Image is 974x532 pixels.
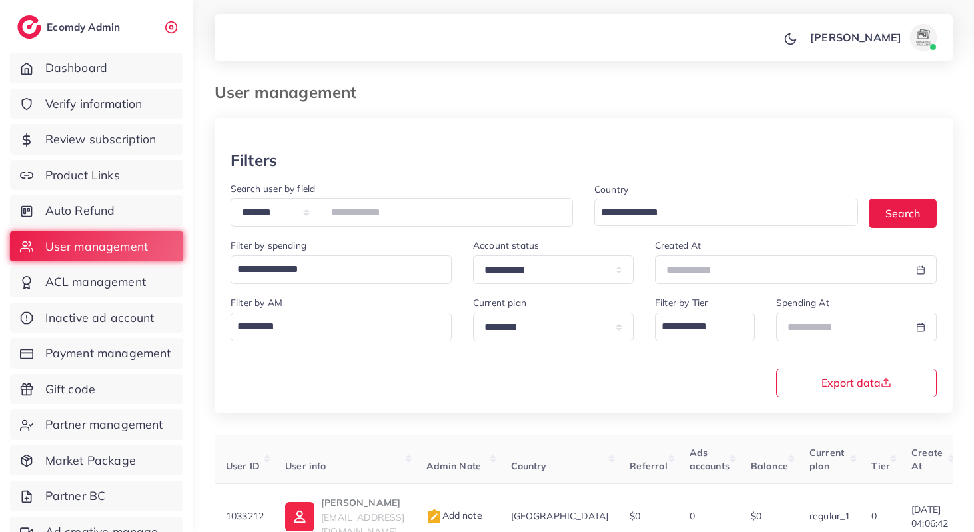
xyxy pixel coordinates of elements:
[511,510,609,522] span: [GEOGRAPHIC_DATA]
[10,267,183,297] a: ACL management
[871,510,877,522] span: 0
[871,460,890,472] span: Tier
[911,503,948,530] span: [DATE] 04:06:42
[473,239,539,252] label: Account status
[45,487,106,505] span: Partner BC
[231,255,452,284] div: Search for option
[10,303,183,333] a: Inactive ad account
[10,160,183,191] a: Product Links
[803,24,942,51] a: [PERSON_NAME]avatar
[473,296,526,309] label: Current plan
[17,15,123,39] a: logoEcomdy Admin
[45,452,136,469] span: Market Package
[233,315,434,338] input: Search for option
[911,447,943,472] span: Create At
[45,381,95,398] span: Gift code
[655,239,702,252] label: Created At
[690,510,695,522] span: 0
[10,481,183,511] a: Partner BC
[17,15,41,39] img: logo
[45,202,115,219] span: Auto Refund
[10,231,183,262] a: User management
[45,167,120,184] span: Product Links
[215,83,367,102] h3: User management
[231,151,277,170] h3: Filters
[869,199,937,227] button: Search
[10,374,183,405] a: Gift code
[285,460,326,472] span: User info
[45,131,157,148] span: Review subscription
[45,309,155,327] span: Inactive ad account
[10,409,183,440] a: Partner management
[594,199,858,226] div: Search for option
[655,313,755,341] div: Search for option
[10,338,183,369] a: Payment management
[233,258,434,281] input: Search for option
[655,296,708,309] label: Filter by Tier
[426,460,482,472] span: Admin Note
[809,447,844,472] span: Current plan
[226,510,264,522] span: 1033212
[231,239,306,252] label: Filter by spending
[10,89,183,119] a: Verify information
[231,182,315,195] label: Search user by field
[630,460,668,472] span: Referral
[776,369,937,397] button: Export data
[285,502,314,531] img: ic-user-info.36bf1079.svg
[776,296,829,309] label: Spending At
[45,59,107,77] span: Dashboard
[426,509,442,525] img: admin_note.cdd0b510.svg
[45,416,163,433] span: Partner management
[594,183,628,196] label: Country
[45,345,171,362] span: Payment management
[596,203,841,223] input: Search for option
[45,273,146,291] span: ACL management
[231,296,282,309] label: Filter by AM
[751,460,788,472] span: Balance
[809,510,850,522] span: regular_1
[690,447,730,472] span: Ads accounts
[321,495,404,511] p: [PERSON_NAME]
[226,460,260,472] span: User ID
[10,53,183,83] a: Dashboard
[10,195,183,226] a: Auto Refund
[45,238,148,255] span: User management
[47,21,123,33] h2: Ecomdy Admin
[751,510,761,522] span: $0
[10,124,183,155] a: Review subscription
[810,29,901,45] p: [PERSON_NAME]
[426,509,482,521] span: Add note
[10,445,183,476] a: Market Package
[231,313,452,341] div: Search for option
[511,460,547,472] span: Country
[45,95,143,113] span: Verify information
[821,377,891,388] span: Export data
[657,315,737,338] input: Search for option
[630,510,640,522] span: $0
[910,24,937,51] img: avatar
